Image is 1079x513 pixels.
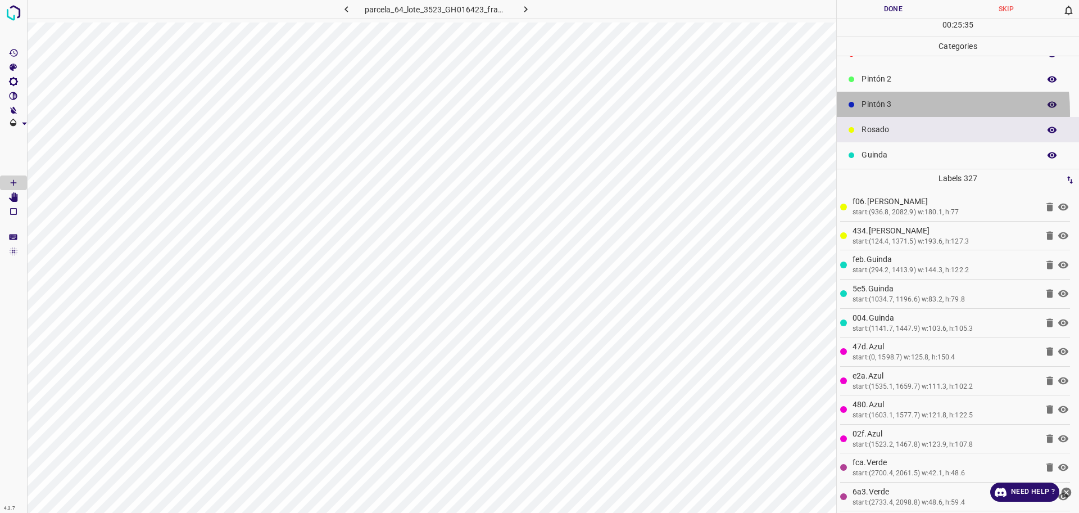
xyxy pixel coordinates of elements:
[853,411,1037,421] div: start:(1603.1, 1577.7) w:121.8, h:122.5
[853,295,1037,305] div: start:(1034.7, 1196.6) w:83.2, h:79.8
[1059,483,1073,502] button: close-help
[853,254,1037,265] p: feb.Guinda
[853,399,1037,411] p: 480.Azul
[837,168,1079,193] div: Azul
[853,440,1037,450] div: start:(1523.2, 1467.8) w:123.9, h:107.8
[853,312,1037,324] p: 004.Guinda
[837,66,1079,92] div: Pintón 2
[853,341,1037,353] p: 47d.Azul
[853,265,1037,276] div: start:(294.2, 1413.9) w:144.3, h:122.2
[837,142,1079,168] div: Guinda
[853,469,1037,479] div: start:(2700.4, 2061.5) w:42.1, h:48.6
[853,353,1037,363] div: start:(0, 1598.7) w:125.8, h:150.4
[853,370,1037,382] p: e2a.Azul
[853,498,1037,508] div: start:(2733.4, 2098.8) w:48.6, h:59.4
[1,504,18,513] div: 4.3.7
[365,3,508,19] h6: parcela_64_lote_3523_GH016423_frame_00139_134467.jpg
[853,457,1037,469] p: fca.Verde
[853,382,1037,392] div: start:(1535.1, 1659.7) w:111.3, h:102.2
[853,324,1037,334] div: start:(1141.7, 1447.9) w:103.6, h:105.3
[837,117,1079,142] div: Rosado
[837,37,1079,56] p: Categories
[942,19,973,37] div: : :
[853,428,1037,440] p: 02f.Azul
[964,19,973,31] p: 35
[953,19,962,31] p: 25
[853,208,1037,218] div: start:(936.8, 2082.9) w:180.1, h:77
[3,3,24,23] img: logo
[862,124,1034,136] p: Rosado
[853,225,1037,237] p: 434.[PERSON_NAME]
[840,169,1076,188] p: Labels 327
[837,92,1079,117] div: Pintón 3
[853,196,1037,208] p: f06.[PERSON_NAME]
[862,98,1034,110] p: Pintón 3
[853,237,1037,247] div: start:(124.4, 1371.5) w:193.6, h:127.3
[862,73,1034,85] p: Pintón 2
[990,483,1059,502] a: Need Help ?
[853,283,1037,295] p: 5e5.Guinda
[853,486,1037,498] p: 6a3.Verde
[942,19,951,31] p: 00
[862,149,1034,161] p: Guinda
